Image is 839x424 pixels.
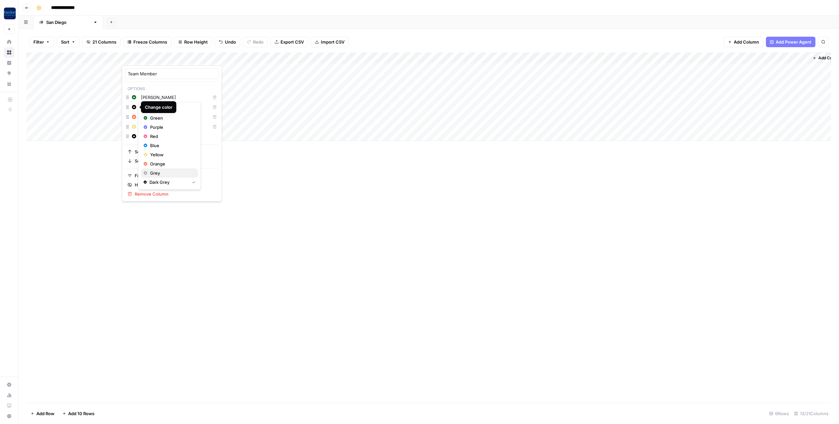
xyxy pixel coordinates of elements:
[149,179,187,185] span: Dark Grey
[150,142,193,149] span: Blue
[150,161,193,167] span: Orange
[141,105,198,113] p: Select Color
[150,124,193,130] span: Purple
[150,170,193,176] span: Grey
[150,115,193,121] span: Green
[150,151,193,158] span: Yellow
[150,133,193,140] span: Red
